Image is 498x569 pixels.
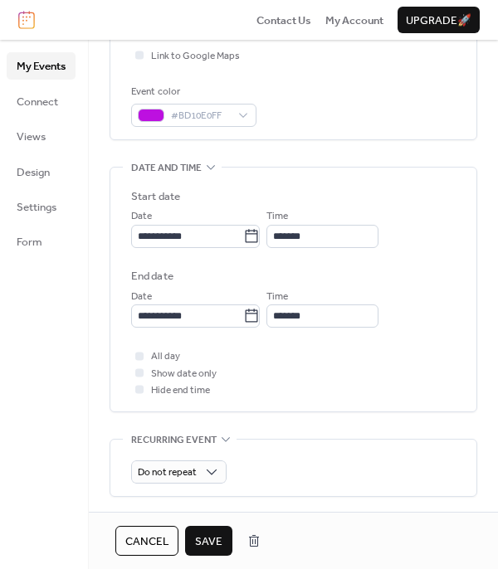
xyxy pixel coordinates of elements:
span: Upgrade 🚀 [406,12,471,29]
span: Views [17,129,46,145]
div: Event color [131,84,253,100]
span: Hide end time [151,382,210,399]
span: Time [266,208,288,225]
span: Do not repeat [138,463,197,482]
span: Settings [17,199,56,216]
button: Save [185,526,232,556]
a: Settings [7,193,76,220]
span: #BD10E0FF [171,108,230,124]
span: Date and time [131,160,202,177]
button: Cancel [115,526,178,556]
img: logo [18,11,35,29]
span: Time [266,289,288,305]
span: Design [17,164,50,181]
div: Start date [131,188,180,205]
a: Connect [7,88,76,114]
span: Contact Us [256,12,311,29]
span: My Account [325,12,383,29]
span: My Events [17,58,66,75]
span: Save [195,533,222,550]
span: Cancel [125,533,168,550]
span: All day [151,348,180,365]
a: Contact Us [256,12,311,28]
span: Show date only [151,366,217,382]
span: Form [17,234,42,250]
span: Link to Google Maps [151,48,240,65]
div: End date [131,268,173,284]
a: Design [7,158,76,185]
button: Upgrade🚀 [398,7,480,33]
a: Form [7,228,76,255]
span: Date [131,208,152,225]
span: Recurring event [131,431,217,448]
a: My Events [7,52,76,79]
a: My Account [325,12,383,28]
span: Date [131,289,152,305]
span: Connect [17,94,58,110]
a: Views [7,123,76,149]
